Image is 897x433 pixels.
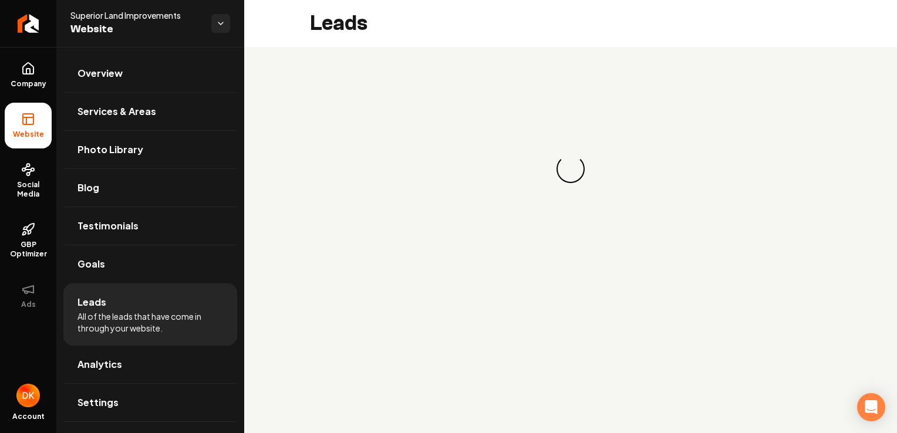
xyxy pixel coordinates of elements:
[18,14,39,33] img: Rebolt Logo
[63,346,237,383] a: Analytics
[16,384,40,407] button: Open user button
[5,180,52,199] span: Social Media
[77,395,119,410] span: Settings
[5,240,52,259] span: GBP Optimizer
[857,393,885,421] div: Open Intercom Messenger
[63,384,237,421] a: Settings
[5,213,52,268] a: GBP Optimizer
[63,245,237,283] a: Goals
[554,153,588,186] div: Loading
[63,169,237,207] a: Blog
[5,153,52,208] a: Social Media
[77,66,123,80] span: Overview
[77,310,223,334] span: All of the leads that have come in through your website.
[5,52,52,98] a: Company
[77,357,122,371] span: Analytics
[310,12,367,35] h2: Leads
[77,104,156,119] span: Services & Areas
[63,55,237,92] a: Overview
[77,181,99,195] span: Blog
[12,412,45,421] span: Account
[77,257,105,271] span: Goals
[63,131,237,168] a: Photo Library
[77,219,139,233] span: Testimonials
[70,21,202,38] span: Website
[16,384,40,407] img: Diane Keranen
[6,79,51,89] span: Company
[77,143,143,157] span: Photo Library
[16,300,41,309] span: Ads
[77,295,106,309] span: Leads
[63,93,237,130] a: Services & Areas
[5,273,52,319] button: Ads
[70,9,202,21] span: Superior Land Improvements
[8,130,49,139] span: Website
[63,207,237,245] a: Testimonials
